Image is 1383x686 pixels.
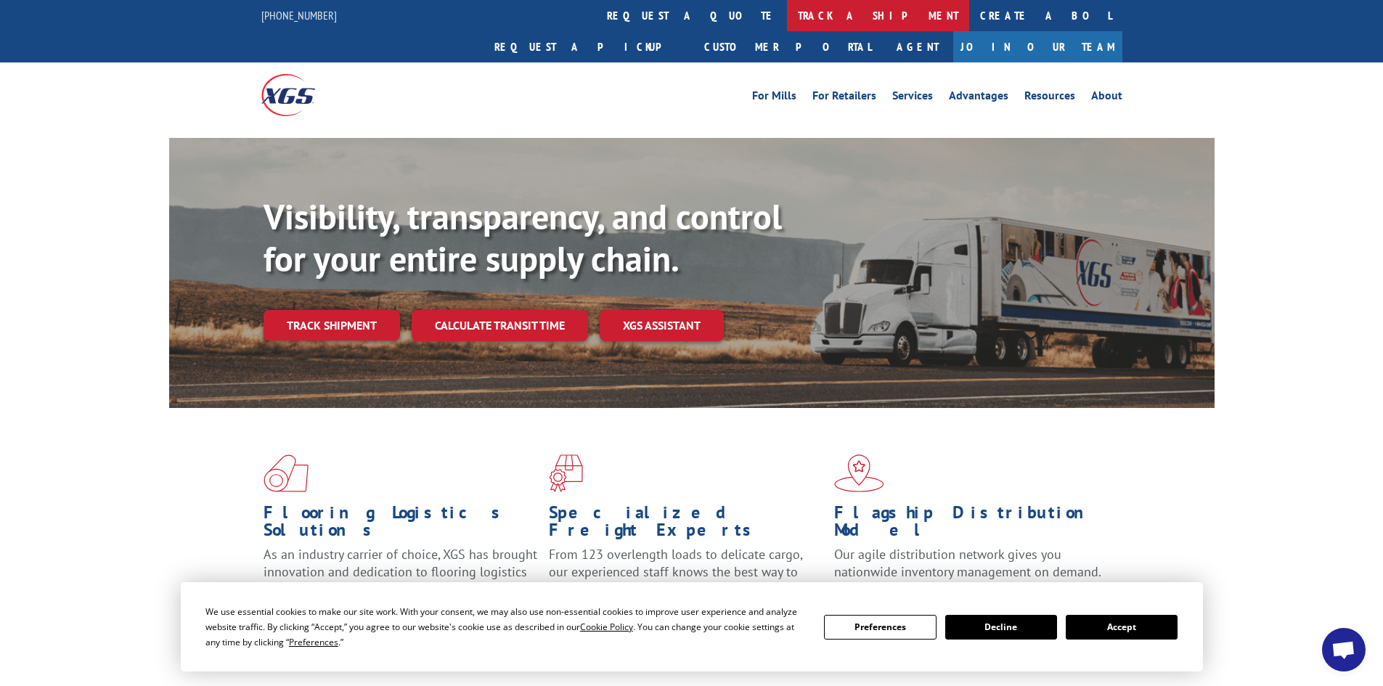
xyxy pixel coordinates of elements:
[693,31,882,62] a: Customer Portal
[412,310,588,341] a: Calculate transit time
[752,90,796,106] a: For Mills
[834,454,884,492] img: xgs-icon-flagship-distribution-model-red
[580,621,633,633] span: Cookie Policy
[1091,90,1122,106] a: About
[264,546,537,597] span: As an industry carrier of choice, XGS has brought innovation and dedication to flooring logistics...
[882,31,953,62] a: Agent
[834,546,1101,580] span: Our agile distribution network gives you nationwide inventory management on demand.
[264,310,400,340] a: Track shipment
[549,546,823,611] p: From 123 overlength loads to delicate cargo, our experienced staff knows the best way to move you...
[261,8,337,23] a: [PHONE_NUMBER]
[600,310,724,341] a: XGS ASSISTANT
[824,615,936,640] button: Preferences
[949,90,1008,106] a: Advantages
[264,504,538,546] h1: Flooring Logistics Solutions
[892,90,933,106] a: Services
[953,31,1122,62] a: Join Our Team
[205,604,807,650] div: We use essential cookies to make our site work. With your consent, we may also use non-essential ...
[549,454,583,492] img: xgs-icon-focused-on-flooring-red
[181,582,1203,671] div: Cookie Consent Prompt
[812,90,876,106] a: For Retailers
[264,194,782,281] b: Visibility, transparency, and control for your entire supply chain.
[289,636,338,648] span: Preferences
[1024,90,1075,106] a: Resources
[1066,615,1178,640] button: Accept
[264,454,309,492] img: xgs-icon-total-supply-chain-intelligence-red
[549,504,823,546] h1: Specialized Freight Experts
[834,504,1109,546] h1: Flagship Distribution Model
[945,615,1057,640] button: Decline
[484,31,693,62] a: Request a pickup
[1322,628,1366,671] div: Open chat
